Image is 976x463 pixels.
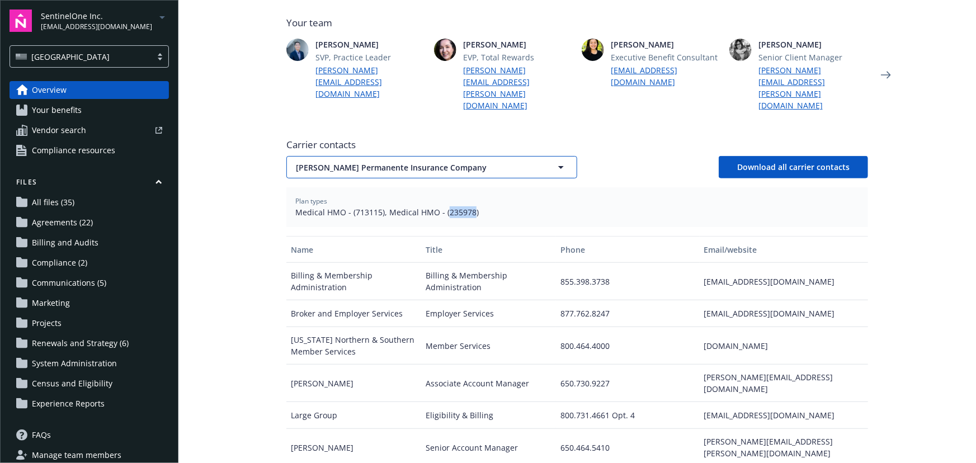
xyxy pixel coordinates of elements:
a: Compliance resources [10,141,169,159]
span: Your benefits [32,101,82,119]
div: Broker and Employer Services [286,300,421,327]
div: Title [426,244,551,256]
a: Agreements (22) [10,214,169,232]
span: Communications (5) [32,274,106,292]
span: [EMAIL_ADDRESS][DOMAIN_NAME] [41,22,152,32]
div: Eligibility & Billing [421,402,556,429]
div: Associate Account Manager [421,365,556,402]
a: [EMAIL_ADDRESS][DOMAIN_NAME] [611,64,720,88]
span: Executive Benefit Consultant [611,51,720,63]
div: Employer Services [421,300,556,327]
span: Vendor search [32,121,86,139]
a: [PERSON_NAME][EMAIL_ADDRESS][PERSON_NAME][DOMAIN_NAME] [463,64,573,111]
span: Projects [32,314,62,332]
div: 855.398.3738 [556,263,699,300]
button: Email/website [700,236,868,263]
a: Billing and Audits [10,234,169,252]
span: Overview [32,81,67,99]
a: Projects [10,314,169,332]
div: Email/website [704,244,864,256]
span: Senior Client Manager [758,51,868,63]
span: [PERSON_NAME] Permanente Insurance Company [296,162,529,173]
div: [DOMAIN_NAME] [700,327,868,365]
div: [EMAIL_ADDRESS][DOMAIN_NAME] [700,300,868,327]
a: FAQs [10,426,169,444]
div: [EMAIL_ADDRESS][DOMAIN_NAME] [700,263,868,300]
a: System Administration [10,355,169,372]
span: EVP, Total Rewards [463,51,573,63]
a: Compliance (2) [10,254,169,272]
span: [PERSON_NAME] [315,39,425,50]
span: Medical HMO - (713115), Medical HMO - (235978) [295,206,859,218]
img: photo [434,39,456,61]
a: Vendor search [10,121,169,139]
a: Next [877,66,895,84]
div: Member Services [421,327,556,365]
span: Experience Reports [32,395,105,413]
div: [PERSON_NAME][EMAIL_ADDRESS][DOMAIN_NAME] [700,365,868,402]
a: Overview [10,81,169,99]
a: [PERSON_NAME][EMAIL_ADDRESS][DOMAIN_NAME] [315,64,425,100]
button: SentinelOne Inc.[EMAIL_ADDRESS][DOMAIN_NAME]arrowDropDown [41,10,169,32]
a: Communications (5) [10,274,169,292]
button: Title [421,236,556,263]
a: Marketing [10,294,169,312]
span: [PERSON_NAME] [463,39,573,50]
span: [GEOGRAPHIC_DATA] [31,51,110,63]
span: Renewals and Strategy (6) [32,334,129,352]
div: Large Group [286,402,421,429]
button: [PERSON_NAME] Permanente Insurance Company [286,156,577,178]
div: Billing & Membership Administration [286,263,421,300]
div: 800.464.4000 [556,327,699,365]
a: [PERSON_NAME][EMAIL_ADDRESS][PERSON_NAME][DOMAIN_NAME] [758,64,868,111]
div: 877.762.8247 [556,300,699,327]
span: Download all carrier contacts [737,162,850,172]
div: [EMAIL_ADDRESS][DOMAIN_NAME] [700,402,868,429]
img: photo [729,39,752,61]
button: Download all carrier contacts [719,156,868,178]
a: Your benefits [10,101,169,119]
span: All files (35) [32,193,74,211]
button: Phone [556,236,699,263]
span: Billing and Audits [32,234,98,252]
a: Census and Eligibility [10,375,169,393]
a: arrowDropDown [155,10,169,23]
a: Renewals and Strategy (6) [10,334,169,352]
a: All files (35) [10,193,169,211]
img: photo [286,39,309,61]
button: Name [286,236,421,263]
span: Census and Eligibility [32,375,112,393]
img: navigator-logo.svg [10,10,32,32]
span: FAQs [32,426,51,444]
img: photo [582,39,604,61]
a: Experience Reports [10,395,169,413]
span: Marketing [32,294,70,312]
div: Billing & Membership Administration [421,263,556,300]
div: 800.731.4661 Opt. 4 [556,402,699,429]
span: Plan types [295,196,859,206]
span: SVP, Practice Leader [315,51,425,63]
span: Compliance (2) [32,254,87,272]
span: [PERSON_NAME] [758,39,868,50]
span: Agreements (22) [32,214,93,232]
span: Compliance resources [32,141,115,159]
span: System Administration [32,355,117,372]
div: Phone [560,244,695,256]
div: 650.730.9227 [556,365,699,402]
span: [PERSON_NAME] [611,39,720,50]
span: Carrier contacts [286,138,868,152]
span: SentinelOne Inc. [41,10,152,22]
span: Your team [286,16,868,30]
button: Files [10,177,169,191]
span: [GEOGRAPHIC_DATA] [16,51,146,63]
div: Name [291,244,417,256]
div: [PERSON_NAME] [286,365,421,402]
div: [US_STATE] Northern & Southern Member Services [286,327,421,365]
